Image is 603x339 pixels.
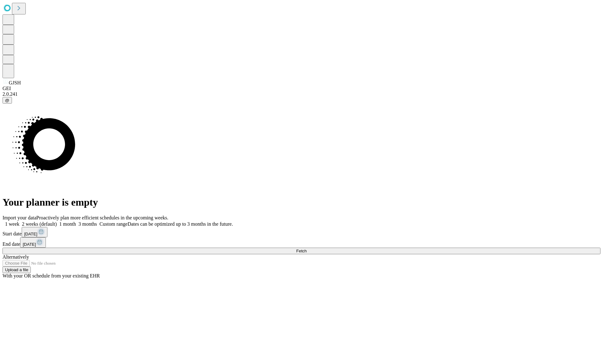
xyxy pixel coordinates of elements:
span: Fetch [296,249,307,253]
span: Alternatively [3,254,29,260]
div: Start date [3,227,600,237]
span: 2 weeks (default) [22,221,57,227]
span: @ [5,98,9,103]
span: 3 months [79,221,97,227]
button: [DATE] [20,237,46,248]
span: Dates can be optimized up to 3 months in the future. [128,221,233,227]
span: 1 week [5,221,19,227]
span: GJSH [9,80,21,85]
h1: Your planner is empty [3,196,600,208]
button: Upload a file [3,266,31,273]
button: @ [3,97,12,104]
div: 2.0.241 [3,91,600,97]
div: End date [3,237,600,248]
span: [DATE] [23,242,36,247]
div: GEI [3,86,600,91]
span: [DATE] [24,232,37,236]
button: [DATE] [22,227,47,237]
span: Proactively plan more efficient schedules in the upcoming weeks. [36,215,168,220]
span: 1 month [59,221,76,227]
span: Import your data [3,215,36,220]
span: With your OR schedule from your existing EHR [3,273,100,278]
span: Custom range [100,221,128,227]
button: Fetch [3,248,600,254]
